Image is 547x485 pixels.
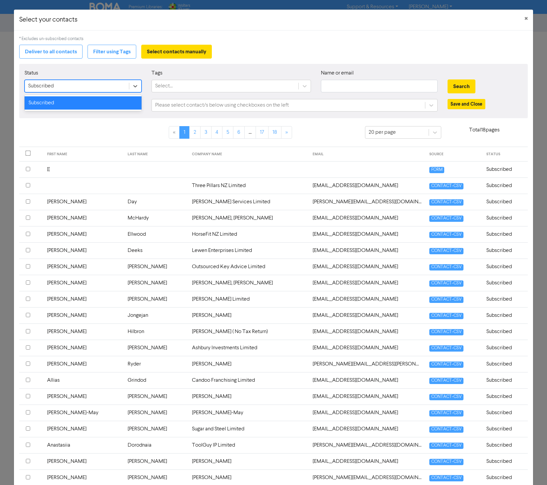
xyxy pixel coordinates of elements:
[188,226,309,242] td: HorseFit NZ Limited
[309,147,426,162] th: EMAIL
[43,226,124,242] td: [PERSON_NAME]
[155,82,173,90] div: Select...
[188,177,309,194] td: Three Pillars NZ Limited
[124,275,188,291] td: [PERSON_NAME]
[309,194,426,210] td: adam@personalisedmortgages.co.nz
[462,413,547,485] iframe: Chat Widget
[482,226,528,242] td: Subscribed
[43,275,124,291] td: [PERSON_NAME]
[309,226,426,242] td: admin@horsefit.co.nz
[429,426,463,433] span: CONTACT-CSV
[43,259,124,275] td: [PERSON_NAME]
[309,259,426,275] td: admin@ok-advice.com
[309,210,426,226] td: addsmchardy@gmail.com
[188,405,309,421] td: [PERSON_NAME]-May
[19,45,83,59] button: Deliver to all contacts
[43,242,124,259] td: [PERSON_NAME]
[482,372,528,388] td: Subscribed
[124,421,188,437] td: [PERSON_NAME]
[20,99,147,112] div: Contact list ( 0 / 20 selected)
[429,232,463,238] span: CONTACT-CSV
[309,405,426,421] td: amymaym@xtra.co.nz
[43,323,124,340] td: [PERSON_NAME]
[309,372,426,388] td: allias@candoocrew.com
[124,453,188,469] td: [PERSON_NAME]
[188,372,309,388] td: Candoo Franchising Limited
[482,340,528,356] td: Subscribed
[429,443,463,449] span: CONTACT-CSV
[369,128,396,136] div: 20 per page
[519,10,533,28] button: Close
[43,194,124,210] td: [PERSON_NAME]
[256,126,269,139] a: Page 17
[124,147,188,162] th: LAST NAME
[429,167,444,173] span: FORM
[124,291,188,307] td: [PERSON_NAME]
[188,259,309,275] td: Outsourced Key Advice Limited
[25,96,142,110] div: Subscribed
[43,421,124,437] td: [PERSON_NAME]
[43,291,124,307] td: [PERSON_NAME]
[179,126,190,139] a: Page 1 is your current page
[425,147,482,162] th: SOURCE
[189,126,201,139] a: Page 2
[43,356,124,372] td: [PERSON_NAME]
[28,82,54,90] div: Subscribed
[43,210,124,226] td: [PERSON_NAME]
[309,340,426,356] td: alex.wong72@gmail.com
[482,323,528,340] td: Subscribed
[268,126,281,139] a: Page 18
[309,242,426,259] td: admin@lewen.co.nz
[188,421,309,437] td: Sugar and Steel Limited
[188,388,309,405] td: [PERSON_NAME]
[43,307,124,323] td: [PERSON_NAME]
[188,210,309,226] td: [PERSON_NAME], [PERSON_NAME]
[524,14,528,24] span: ×
[188,307,309,323] td: [PERSON_NAME]
[309,291,426,307] td: ajmflooring@hotmail.com
[188,323,309,340] td: [PERSON_NAME] ( No Tax Return)
[188,437,309,453] td: ToolGuy IP Limited
[482,161,528,177] td: Subscribed
[429,459,463,465] span: CONTACT-CSV
[124,372,188,388] td: Grindod
[482,356,528,372] td: Subscribed
[188,356,309,372] td: [PERSON_NAME]
[188,242,309,259] td: Lewen Enterprises Limited
[222,126,233,139] a: Page 5
[188,275,309,291] td: [PERSON_NAME], [PERSON_NAME]
[429,345,463,352] span: CONTACT-CSV
[124,388,188,405] td: [PERSON_NAME]
[309,453,426,469] td: andax22@hotmail.com
[429,264,463,270] span: CONTACT-CSV
[309,177,426,194] td: accounts@bodyfittraining.com
[321,69,354,77] label: Name or email
[43,161,124,177] td: [[
[43,453,124,469] td: [PERSON_NAME]
[482,210,528,226] td: Subscribed
[124,437,188,453] td: Dorodnaia
[19,36,528,42] div: * Excludes un-subscribed contacts
[309,388,426,405] td: allijpettigrew@gmail.com
[482,147,528,162] th: STATUS
[482,177,528,194] td: Subscribed
[429,248,463,254] span: CONTACT-CSV
[43,372,124,388] td: Allias
[448,99,485,109] button: Save and Close
[124,405,188,421] td: [PERSON_NAME]
[429,378,463,384] span: CONTACT-CSV
[155,101,289,109] div: Please select contact/s below using checkboxes on the left
[482,259,528,275] td: Subscribed
[43,405,124,421] td: [PERSON_NAME]-May
[429,475,463,481] span: CONTACT-CSV
[429,410,463,416] span: CONTACT-CSV
[429,313,463,319] span: CONTACT-CSV
[124,194,188,210] td: Day
[441,126,528,134] p: Total 18 pages
[43,388,124,405] td: [PERSON_NAME]
[482,242,528,259] td: Subscribed
[141,45,212,59] button: Select contacts manually
[43,437,124,453] td: Anastasiia
[309,323,426,340] td: alexhilbron@gmail.com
